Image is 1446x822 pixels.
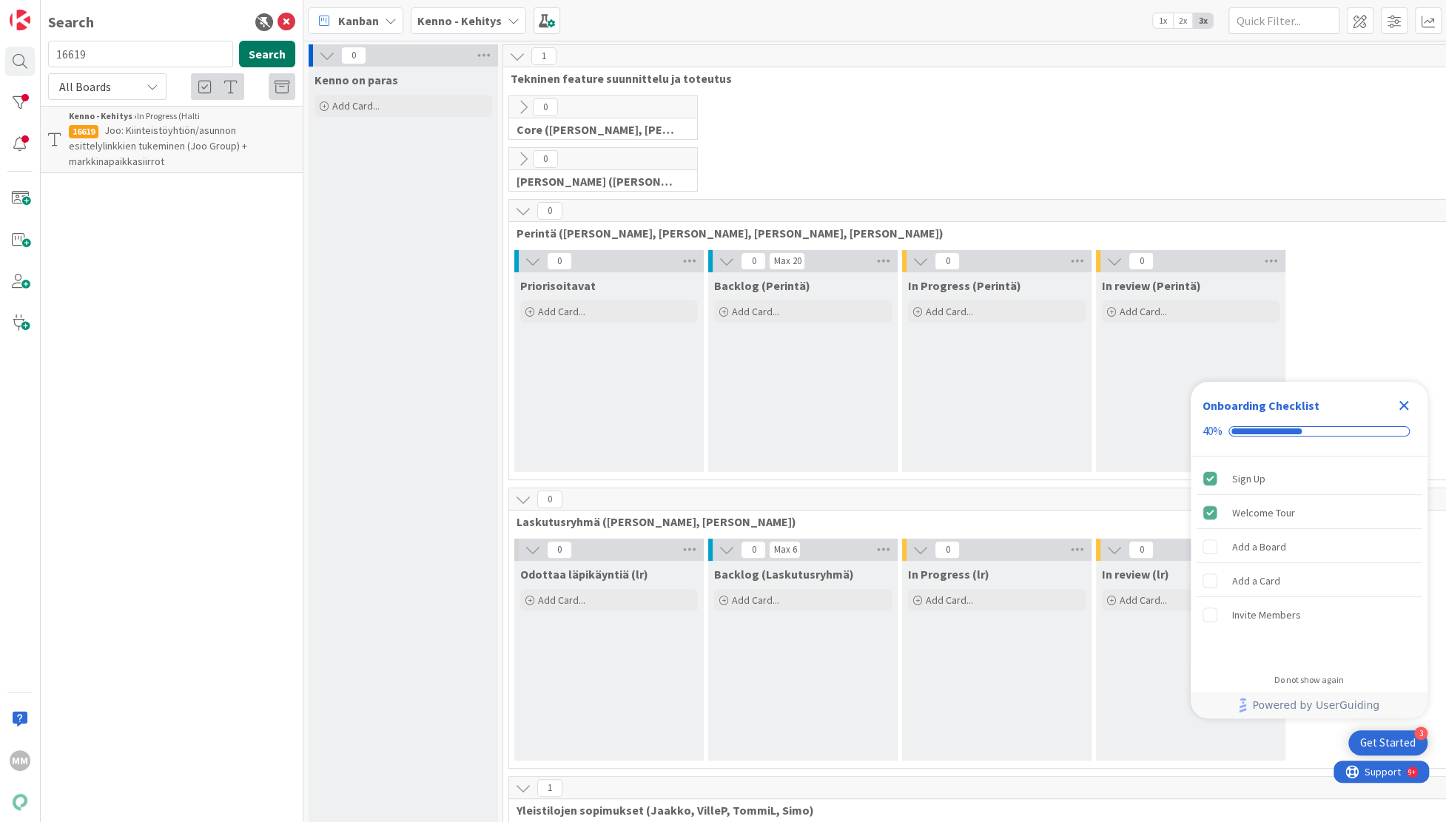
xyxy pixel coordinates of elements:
div: Checklist Container [1191,382,1427,718]
span: 0 [1129,252,1154,270]
b: Kenno - Kehitys [417,13,502,28]
span: 0 [547,252,572,270]
div: 40% [1203,425,1223,438]
span: Add Card... [732,593,779,607]
div: 3 [1414,727,1427,740]
input: Search for title... [48,41,233,67]
span: In Progress (lr) [908,567,989,582]
div: Max 20 [773,257,801,265]
span: Backlog (Laskutusryhmä) [714,567,854,582]
div: Invite Members is incomplete. [1197,599,1422,631]
span: 1 [537,779,562,797]
div: MM [10,750,30,771]
a: Kenno - Kehitys ›In Progress (Halti16619Joo: Kiinteistöyhtiön/asunnon esittelylinkkien tukeminen ... [41,106,303,173]
img: avatar [10,792,30,812]
span: 0 [537,491,562,508]
div: Checklist items [1191,457,1427,664]
div: Close Checklist [1392,394,1416,417]
div: Open Get Started checklist, remaining modules: 3 [1348,730,1427,755]
div: In Progress (Halti [69,110,295,123]
div: Add a Board [1232,538,1286,556]
span: Add Card... [926,305,973,318]
a: Powered by UserGuiding [1198,692,1420,718]
div: Sign Up is complete. [1197,462,1422,495]
input: Quick Filter... [1228,7,1339,34]
span: Add Card... [926,593,973,607]
img: Visit kanbanzone.com [10,10,30,30]
div: 16619 [69,125,98,138]
span: Priorisoitavat [520,278,596,293]
div: Add a Card [1232,572,1280,590]
span: Add Card... [332,99,380,112]
span: Backlog (Perintä) [714,278,810,293]
div: Sign Up [1232,470,1265,488]
span: Core (Pasi, Jussi, JaakkoHä, Jyri, Leo, MikkoK, Väinö, MattiH) [517,122,679,137]
b: Kenno - Kehitys › [69,110,137,121]
span: All Boards [59,79,111,94]
span: Powered by UserGuiding [1252,696,1379,714]
span: Add Card... [1120,593,1167,607]
span: 0 [341,47,366,64]
span: Add Card... [732,305,779,318]
div: Welcome Tour is complete. [1197,496,1422,529]
span: 1x [1153,13,1173,28]
span: 0 [935,541,960,559]
span: In review (lr) [1102,567,1169,582]
span: 0 [1129,541,1154,559]
span: 0 [935,252,960,270]
span: Add Card... [1120,305,1167,318]
span: Joo: Kiinteistöyhtiön/asunnon esittelylinkkien tukeminen (Joo Group) + markkinapaikkasiirrot [69,124,247,168]
div: Checklist progress: 40% [1203,425,1416,438]
div: Add a Card is incomplete. [1197,565,1422,597]
span: Add Card... [538,593,585,607]
span: Odottaa läpikäyntiä (lr) [520,567,648,582]
div: Do not show again [1274,674,1344,686]
button: Search [239,41,295,67]
span: 0 [533,98,558,116]
div: Get Started [1360,735,1416,750]
span: 2x [1173,13,1193,28]
div: Welcome Tour [1232,504,1295,522]
span: Kenno on paras [315,73,398,87]
span: Add Card... [538,305,585,318]
div: Search [48,11,94,33]
span: 3x [1193,13,1213,28]
span: 0 [741,252,766,270]
div: Invite Members [1232,606,1301,624]
span: 0 [537,202,562,220]
span: 1 [531,47,556,65]
span: 0 [741,541,766,559]
div: 9+ [75,6,82,18]
span: Kanban [338,12,379,30]
span: Support [31,2,67,20]
span: 0 [533,150,558,168]
span: 0 [547,541,572,559]
span: Halti (Sebastian, VilleH, Riikka, Antti, MikkoV, PetriH, PetriM) [517,174,679,189]
div: Add a Board is incomplete. [1197,530,1422,563]
div: Onboarding Checklist [1203,397,1319,414]
div: Footer [1191,692,1427,718]
span: In review (Perintä) [1102,278,1201,293]
div: Max 6 [773,546,796,553]
span: In Progress (Perintä) [908,278,1021,293]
